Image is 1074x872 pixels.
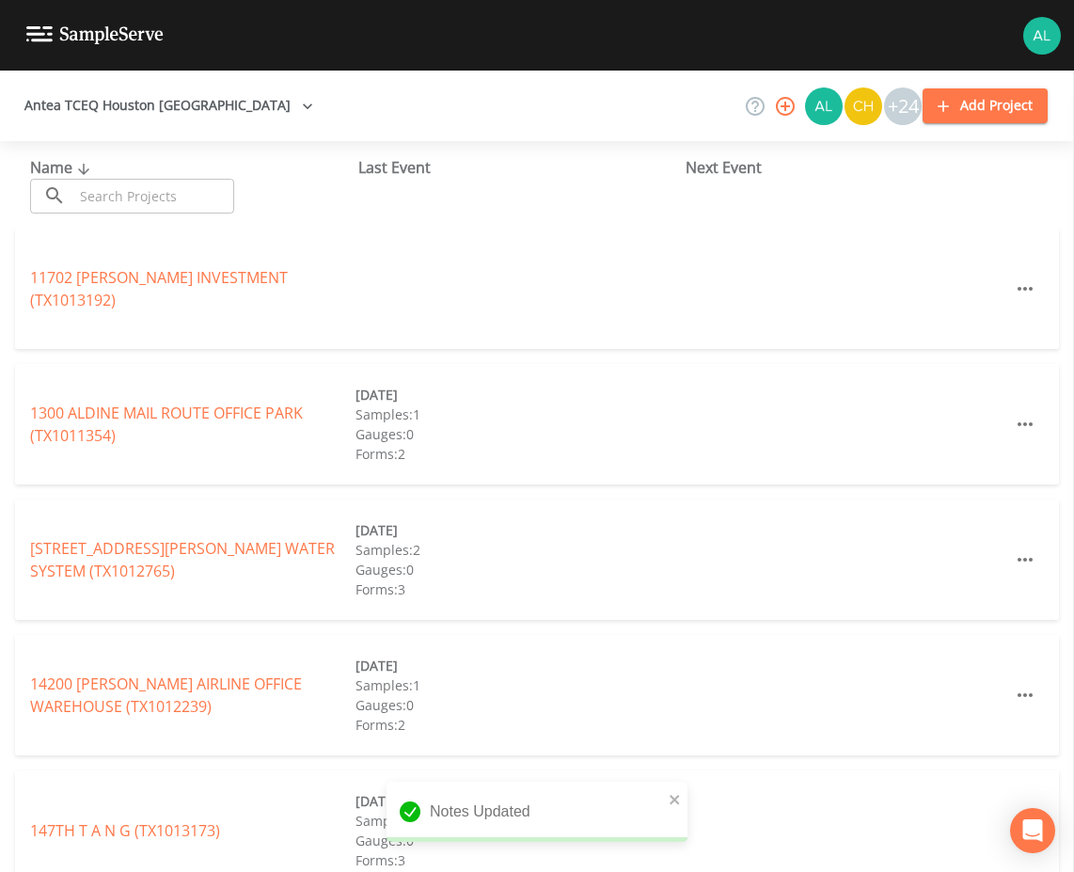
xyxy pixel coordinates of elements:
[355,385,681,404] div: [DATE]
[845,87,882,125] img: c74b8b8b1c7a9d34f67c5e0ca157ed15
[387,782,687,842] div: Notes Updated
[355,656,681,675] div: [DATE]
[355,811,681,831] div: Samples: 2
[30,267,288,310] a: 11702 [PERSON_NAME] INVESTMENT (TX1013192)
[358,156,687,179] div: Last Event
[686,156,1014,179] div: Next Event
[26,26,164,44] img: logo
[1010,808,1055,853] div: Open Intercom Messenger
[30,538,335,581] a: [STREET_ADDRESS][PERSON_NAME] WATER SYSTEM (TX1012765)
[355,850,681,870] div: Forms: 3
[804,87,844,125] div: Alaina Hahn
[844,87,883,125] div: Charles Medina
[355,715,681,735] div: Forms: 2
[355,520,681,540] div: [DATE]
[355,675,681,695] div: Samples: 1
[355,444,681,464] div: Forms: 2
[355,831,681,850] div: Gauges: 0
[30,674,302,717] a: 14200 [PERSON_NAME] AIRLINE OFFICE WAREHOUSE (TX1012239)
[30,820,220,841] a: 147TH T A N G (TX1013173)
[355,424,681,444] div: Gauges: 0
[355,540,681,560] div: Samples: 2
[30,157,95,178] span: Name
[355,404,681,424] div: Samples: 1
[355,579,681,599] div: Forms: 3
[669,787,682,810] button: close
[923,88,1048,123] button: Add Project
[73,179,234,214] input: Search Projects
[17,88,321,123] button: Antea TCEQ Houston [GEOGRAPHIC_DATA]
[355,695,681,715] div: Gauges: 0
[355,560,681,579] div: Gauges: 0
[884,87,922,125] div: +24
[355,791,681,811] div: [DATE]
[1023,17,1061,55] img: 30a13df2a12044f58df5f6b7fda61338
[805,87,843,125] img: 30a13df2a12044f58df5f6b7fda61338
[30,403,303,446] a: 1300 ALDINE MAIL ROUTE OFFICE PARK (TX1011354)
